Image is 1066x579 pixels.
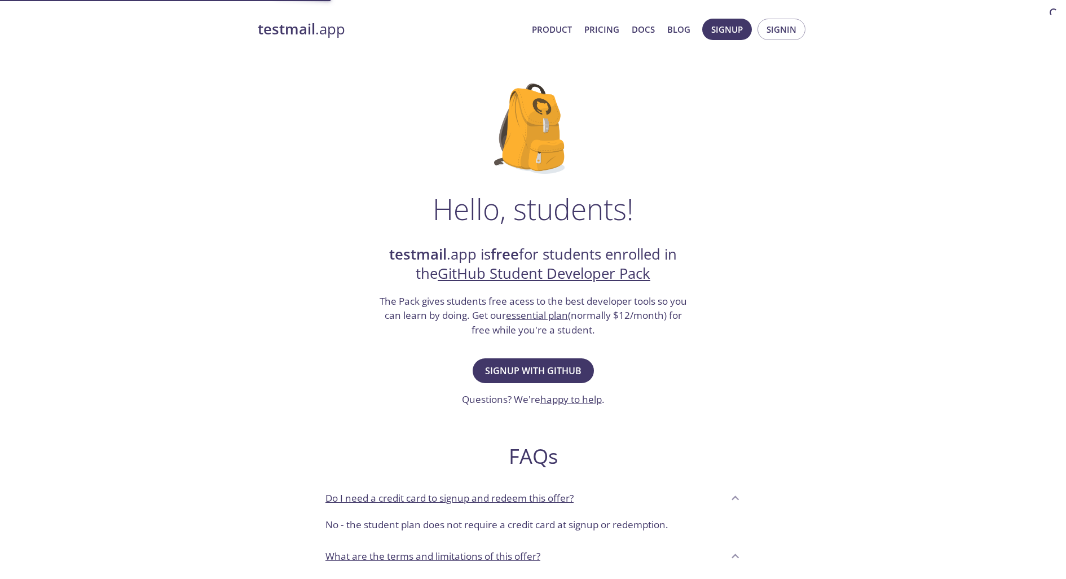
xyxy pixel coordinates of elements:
span: Signup [711,22,743,37]
a: happy to help [540,393,602,406]
p: What are the terms and limitations of this offer? [325,549,540,564]
strong: testmail [258,19,315,39]
a: Pricing [584,22,619,37]
p: No - the student plan does not require a credit card at signup or redemption. [325,517,741,532]
div: What are the terms and limitations of this offer? [316,541,750,572]
div: Do I need a credit card to signup and redeem this offer? [316,483,750,513]
h1: Hello, students! [433,192,633,226]
a: essential plan [506,309,568,322]
strong: testmail [389,244,447,264]
h3: Questions? We're . [462,392,605,407]
strong: free [491,244,519,264]
a: Product [532,22,572,37]
h3: The Pack gives students free acess to the best developer tools so you can learn by doing. Get our... [378,294,688,337]
a: Docs [632,22,655,37]
img: github-student-backpack.png [494,84,572,174]
span: Signin [767,22,796,37]
button: Signin [757,19,805,40]
a: Blog [667,22,690,37]
h2: FAQs [316,444,750,469]
div: Do I need a credit card to signup and redeem this offer? [316,513,750,541]
h2: .app is for students enrolled in the [378,245,688,284]
a: GitHub Student Developer Pack [438,264,650,283]
a: testmail.app [258,20,523,39]
button: Signup with GitHub [473,358,594,383]
span: Signup with GitHub [485,363,582,379]
p: Do I need a credit card to signup and redeem this offer? [325,491,574,506]
button: Signup [702,19,752,40]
